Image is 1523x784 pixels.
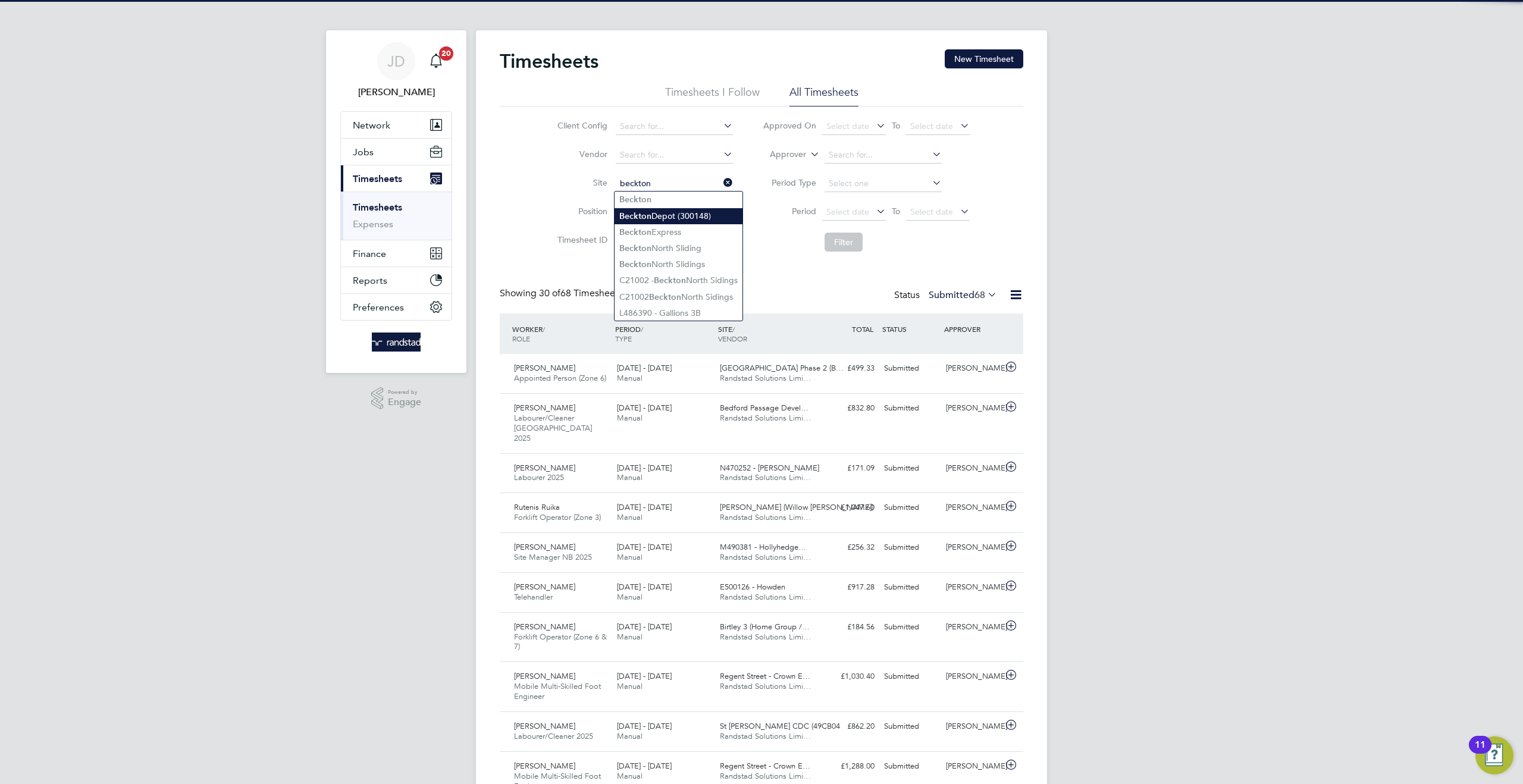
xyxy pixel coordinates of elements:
[879,538,941,557] div: Submitted
[514,761,575,771] span: [PERSON_NAME]
[615,305,742,321] li: L486390 - Gallions 3B
[353,248,386,259] span: Finance
[514,373,606,383] span: Appointed Person (Zone 6)
[617,622,672,632] span: [DATE] - [DATE]
[424,42,448,80] a: 20
[387,54,405,69] span: JD
[617,671,672,681] span: [DATE] - [DATE]
[617,771,643,781] span: Manual
[732,324,735,334] span: /
[514,632,607,652] span: Forklift Operator (Zone 6 & 7)
[340,42,452,99] a: JD[PERSON_NAME]
[371,387,422,410] a: Powered byEngage
[341,267,452,293] button: Reports
[941,498,1003,518] div: [PERSON_NAME]
[720,502,873,512] span: [PERSON_NAME] (Willow [PERSON_NAME])
[514,542,575,552] span: [PERSON_NAME]
[720,681,811,691] span: Randstad Solutions Limi…
[879,318,941,340] div: STATUS
[500,49,598,73] h2: Timesheets
[888,203,904,219] span: To
[825,147,942,164] input: Search for...
[879,617,941,637] div: Submitted
[514,363,575,373] span: [PERSON_NAME]
[910,121,953,131] span: Select date
[514,731,593,741] span: Labourer/Cleaner 2025
[514,463,575,473] span: [PERSON_NAME]
[554,234,607,245] label: Timesheet ID
[929,289,997,301] label: Submitted
[341,294,452,320] button: Preferences
[514,721,575,731] span: [PERSON_NAME]
[910,206,953,217] span: Select date
[1475,745,1486,760] div: 11
[615,334,632,343] span: TYPE
[615,224,742,240] li: Express
[617,582,672,592] span: [DATE] - [DATE]
[617,413,643,423] span: Manual
[619,243,651,253] b: Beckton
[720,582,785,592] span: E500126 - Howden
[941,757,1003,776] div: [PERSON_NAME]
[617,502,672,512] span: [DATE] - [DATE]
[817,667,879,686] div: £1,030.40
[720,592,811,602] span: Randstad Solutions Limi…
[619,195,651,205] b: Beckton
[514,671,575,681] span: [PERSON_NAME]
[720,512,811,522] span: Randstad Solutions Limi…
[894,287,999,304] div: Status
[514,413,592,443] span: Labourer/Cleaner [GEOGRAPHIC_DATA] 2025
[616,118,733,135] input: Search for...
[617,632,643,642] span: Manual
[720,771,811,781] span: Randstad Solutions Limi…
[514,512,601,522] span: Forklift Operator (Zone 3)
[514,502,560,512] span: Rutenis Ruika
[879,667,941,686] div: Submitted
[616,147,733,164] input: Search for...
[372,333,421,352] img: randstad-logo-retina.png
[720,761,810,771] span: Regent Street - Crown E…
[353,202,402,213] a: Timesheets
[720,413,811,423] span: Randstad Solutions Limi…
[353,302,404,313] span: Preferences
[825,175,942,192] input: Select one
[514,622,575,632] span: [PERSON_NAME]
[554,206,607,217] label: Position
[514,681,601,701] span: Mobile Multi-Skilled Foot Engineer
[617,403,672,413] span: [DATE] - [DATE]
[720,632,811,642] span: Randstad Solutions Limi…
[817,399,879,418] div: £832.80
[720,542,806,552] span: M490381 - Hollyhedge…
[439,46,453,61] span: 20
[615,208,742,224] li: Depot (300148)
[340,85,452,99] span: James Deegan
[879,359,941,378] div: Submitted
[720,373,811,383] span: Randstad Solutions Limi…
[514,472,564,482] span: Labourer 2025
[715,318,818,349] div: SITE
[509,318,612,349] div: WORKER
[825,233,863,252] button: Filter
[353,120,390,131] span: Network
[941,667,1003,686] div: [PERSON_NAME]
[789,85,858,106] li: All Timesheets
[817,359,879,378] div: £499.33
[941,578,1003,597] div: [PERSON_NAME]
[763,206,816,217] label: Period
[615,289,742,305] li: C21002 North Sidings
[720,622,810,632] span: Birtley 3 (Home Group /…
[326,30,466,373] nav: Main navigation
[654,275,686,286] b: Beckton
[826,121,869,131] span: Select date
[617,731,643,741] span: Manual
[615,256,742,272] li: North Slidings
[388,397,421,407] span: Engage
[512,334,530,343] span: ROLE
[974,289,985,301] span: 68
[617,552,643,562] span: Manual
[817,757,879,776] div: £1,288.00
[617,512,643,522] span: Manual
[341,240,452,266] button: Finance
[353,146,374,158] span: Jobs
[1475,736,1513,774] button: Open Resource Center, 11 new notifications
